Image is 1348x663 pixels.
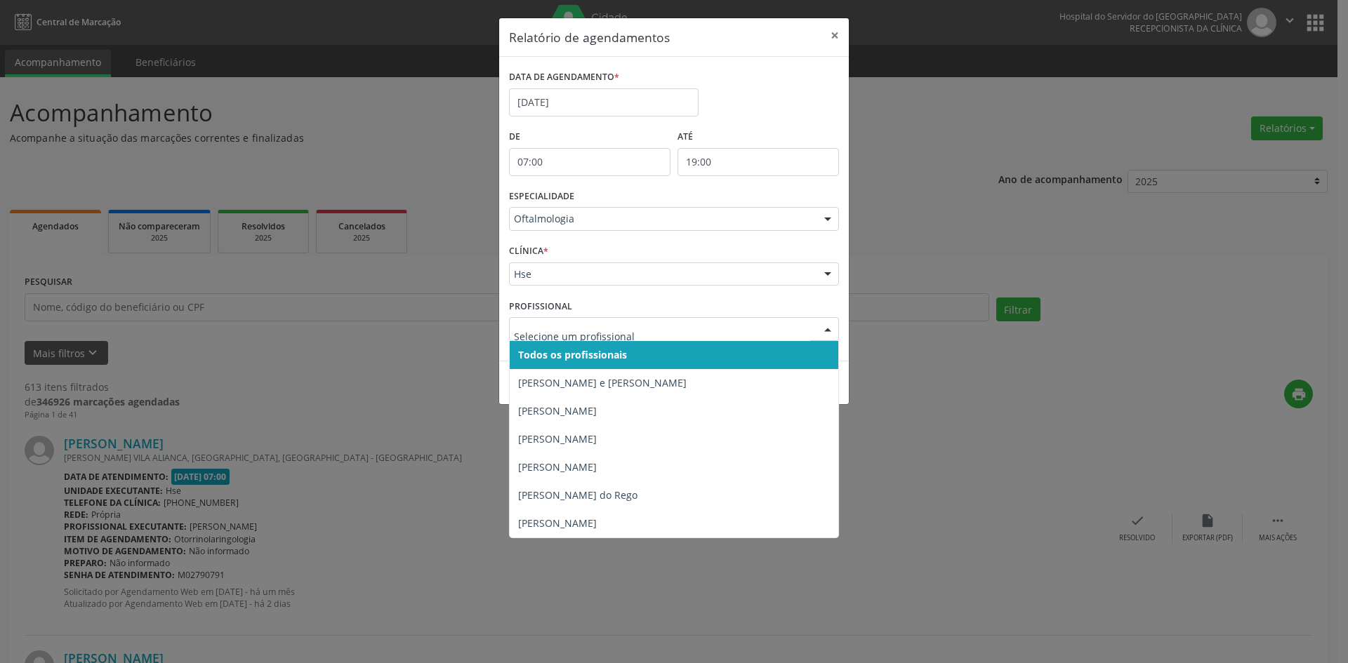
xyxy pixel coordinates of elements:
input: Selecione uma data ou intervalo [509,88,699,116]
span: [PERSON_NAME] [518,460,597,474]
span: [PERSON_NAME] [518,404,597,417]
span: [PERSON_NAME] [518,516,597,530]
label: DATA DE AGENDAMENTO [509,67,619,88]
span: [PERSON_NAME] [518,432,597,446]
label: CLÍNICA [509,241,548,262]
label: De [509,126,670,148]
span: Oftalmologia [514,212,810,226]
span: Todos os profissionais [518,348,627,361]
label: ESPECIALIDADE [509,186,574,208]
span: [PERSON_NAME] e [PERSON_NAME] [518,376,687,389]
input: Selecione um profissional [514,322,810,350]
span: Hse [514,267,810,281]
button: Close [821,18,849,53]
label: ATÉ [678,126,839,148]
label: PROFISSIONAL [509,295,572,317]
input: Selecione o horário final [678,148,839,176]
span: [PERSON_NAME] do Rego [518,488,637,502]
input: Selecione o horário inicial [509,148,670,176]
h5: Relatório de agendamentos [509,28,670,46]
